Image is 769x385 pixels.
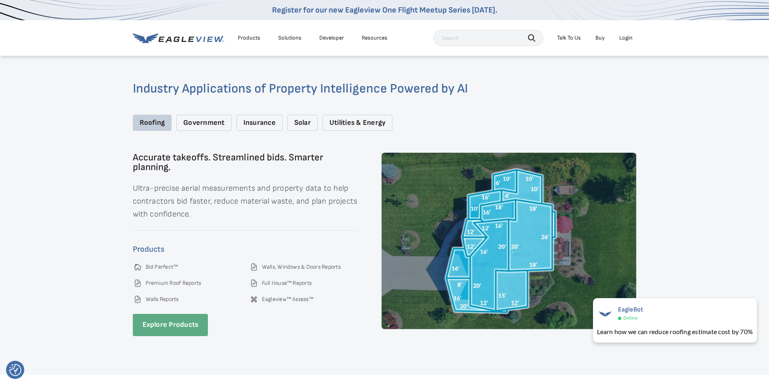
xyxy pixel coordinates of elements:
[133,295,142,304] img: File_dock_light.svg
[133,243,359,256] h4: Products
[176,115,231,131] div: Government
[262,280,312,287] a: Full House™ Reports
[9,364,21,376] img: Revisit consent button
[618,306,643,313] span: EagleBot
[133,82,637,95] h2: Industry Applications of Property Intelligence Powered by AI
[249,278,259,288] img: File_dock_light.svg
[262,263,341,271] a: Walls, Windows & Doors Reports
[623,315,637,321] span: Online
[557,34,581,42] div: Talk To Us
[319,34,344,42] a: Developer
[133,278,142,288] img: File_dock_light.svg
[597,306,613,322] img: EagleBot
[249,262,259,272] img: File_dock_light.svg
[323,115,392,131] div: Utilities & Energy
[262,296,313,303] a: Eagleview™ Assess™
[272,5,497,15] a: Register for our new Eagleview One Flight Meetup Series [DATE].
[238,34,260,42] div: Products
[595,34,605,42] a: Buy
[249,295,259,304] img: Group-9629.svg
[597,327,753,337] div: Learn how we can reduce roofing estimate cost by 70%
[278,34,302,42] div: Solutions
[362,34,388,42] div: Resources
[146,263,178,271] a: Bid Perfect™
[133,182,359,221] p: Ultra-precise aerial measurements and property data to help contractors bid faster, reduce materi...
[9,364,21,376] button: Consent Preferences
[133,153,359,172] h3: Accurate takeoffs. Streamlined bids. Smarter planning.
[133,314,208,336] a: Explore Products
[237,115,283,131] div: Insurance
[133,262,142,272] img: Group-9-1.svg
[146,296,179,303] a: Walls Reports
[434,30,543,46] input: Search
[287,115,318,131] div: Solar
[133,115,172,131] div: Roofing
[146,280,201,287] a: Premium Roof Reports
[619,34,633,42] div: Login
